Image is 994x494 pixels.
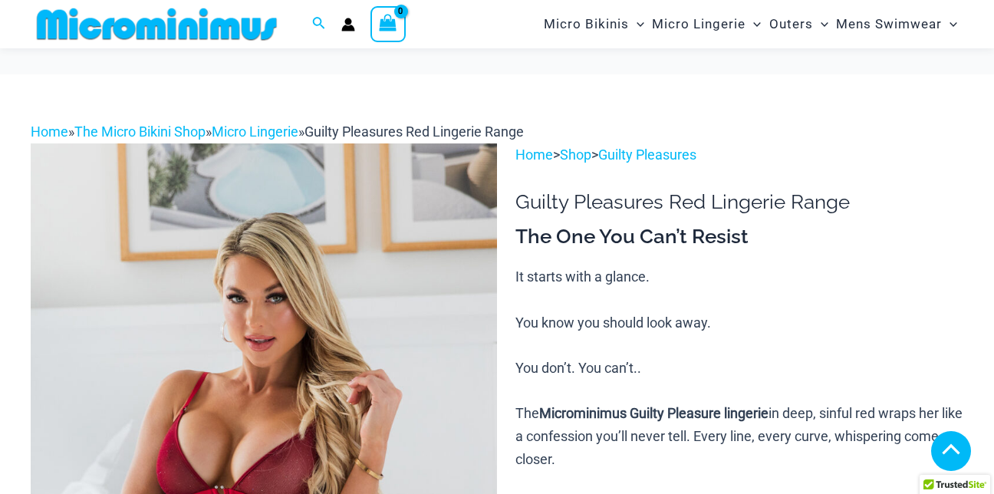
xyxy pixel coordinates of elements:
[652,5,745,44] span: Micro Lingerie
[312,15,326,34] a: Search icon link
[544,5,629,44] span: Micro Bikinis
[341,18,355,31] a: Account icon link
[31,123,524,140] span: » » »
[836,5,942,44] span: Mens Swimwear
[765,5,832,44] a: OutersMenu ToggleMenu Toggle
[539,405,769,421] b: Microminimus Guilty Pleasure lingerie
[540,5,648,44] a: Micro BikinisMenu ToggleMenu Toggle
[370,6,406,41] a: View Shopping Cart, empty
[31,7,283,41] img: MM SHOP LOGO FLAT
[31,123,68,140] a: Home
[538,2,963,46] nav: Site Navigation
[629,5,644,44] span: Menu Toggle
[745,5,761,44] span: Menu Toggle
[648,5,765,44] a: Micro LingerieMenu ToggleMenu Toggle
[74,123,206,140] a: The Micro Bikini Shop
[942,5,957,44] span: Menu Toggle
[304,123,524,140] span: Guilty Pleasures Red Lingerie Range
[560,147,591,163] a: Shop
[769,5,813,44] span: Outers
[813,5,828,44] span: Menu Toggle
[832,5,961,44] a: Mens SwimwearMenu ToggleMenu Toggle
[598,147,696,163] a: Guilty Pleasures
[515,143,963,166] p: > >
[515,224,963,250] h3: The One You Can’t Resist
[515,147,553,163] a: Home
[515,190,963,214] h1: Guilty Pleasures Red Lingerie Range
[212,123,298,140] a: Micro Lingerie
